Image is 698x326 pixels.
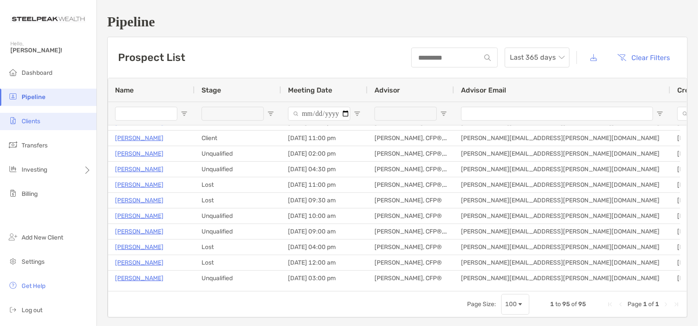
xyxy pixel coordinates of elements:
span: Dashboard [22,69,52,77]
span: 1 [655,300,659,308]
a: [PERSON_NAME] [115,242,163,252]
a: [PERSON_NAME] [115,273,163,284]
img: add_new_client icon [8,232,18,242]
span: Billing [22,190,38,198]
div: Unqualified [195,271,281,286]
input: Advisor Email Filter Input [461,107,653,121]
div: First Page [607,301,614,308]
div: [PERSON_NAME], CFP®, CDFA® [368,177,454,192]
div: Lost [195,240,281,255]
a: [PERSON_NAME] [115,226,163,237]
div: [PERSON_NAME], CFP®, CDFA® [368,224,454,239]
span: Stage [202,86,221,94]
span: Meeting Date [288,86,332,94]
div: [DATE] 11:00 pm [281,131,368,146]
div: [DATE] 09:30 am [281,193,368,208]
a: [PERSON_NAME] [115,164,163,175]
img: dashboard icon [8,67,18,77]
button: Open Filter Menu [354,110,361,117]
div: [DATE] 03:00 pm [281,271,368,286]
img: billing icon [8,188,18,198]
span: 95 [578,300,586,308]
div: Unqualified [195,162,281,177]
button: Open Filter Menu [267,110,274,117]
input: Name Filter Input [115,107,177,121]
div: [PERSON_NAME], CFP®, CDFA® [368,146,454,161]
button: Open Filter Menu [181,110,188,117]
img: settings icon [8,256,18,266]
img: investing icon [8,164,18,174]
div: [DATE] 04:30 pm [281,162,368,177]
span: 95 [562,300,570,308]
span: Transfers [22,142,48,149]
div: [PERSON_NAME], CFP® [368,255,454,270]
div: Next Page [663,301,669,308]
div: Page Size: [467,300,496,308]
img: get-help icon [8,280,18,291]
img: logout icon [8,304,18,315]
div: [PERSON_NAME][EMAIL_ADDRESS][PERSON_NAME][DOMAIN_NAME] [454,177,670,192]
div: Page Size [501,294,529,315]
div: Unqualified [195,146,281,161]
div: [PERSON_NAME][EMAIL_ADDRESS][PERSON_NAME][DOMAIN_NAME] [454,240,670,255]
span: Name [115,86,134,94]
span: Page [628,300,642,308]
div: Previous Page [617,301,624,308]
img: clients icon [8,115,18,126]
div: [DATE] 12:00 am [281,255,368,270]
span: of [571,300,577,308]
span: of [648,300,654,308]
span: Log out [22,307,42,314]
div: Last Page [673,301,680,308]
img: Zoe Logo [10,3,86,35]
a: [PERSON_NAME] [115,179,163,190]
div: Lost [195,177,281,192]
span: Pipeline [22,93,45,101]
input: Meeting Date Filter Input [288,107,350,121]
span: [PERSON_NAME]! [10,47,91,54]
div: Lost [195,255,281,270]
span: Last 365 days [510,48,564,67]
div: [DATE] 11:00 pm [281,177,368,192]
span: to [555,300,561,308]
span: Add New Client [22,234,63,241]
span: Advisor [375,86,400,94]
div: Lost [195,193,281,208]
div: [PERSON_NAME], CFP® [368,240,454,255]
div: [PERSON_NAME][EMAIL_ADDRESS][PERSON_NAME][DOMAIN_NAME] [454,224,670,239]
a: [PERSON_NAME] [115,195,163,206]
div: 100 [505,300,517,308]
div: [PERSON_NAME][EMAIL_ADDRESS][PERSON_NAME][DOMAIN_NAME] [454,146,670,161]
h3: Prospect List [118,51,185,64]
h1: Pipeline [107,14,688,30]
div: [PERSON_NAME][EMAIL_ADDRESS][PERSON_NAME][DOMAIN_NAME] [454,255,670,270]
button: Open Filter Menu [656,110,663,117]
div: Client [195,131,281,146]
span: 1 [643,300,647,308]
img: input icon [484,54,491,61]
img: transfers icon [8,140,18,150]
div: Unqualified [195,224,281,239]
button: Clear Filters [611,48,677,67]
span: Advisor Email [461,86,506,94]
div: [PERSON_NAME][EMAIL_ADDRESS][PERSON_NAME][DOMAIN_NAME] [454,193,670,208]
a: [PERSON_NAME] [115,148,163,159]
div: [PERSON_NAME], CFP®, CDFA® [368,131,454,146]
span: 1 [550,300,554,308]
span: Get Help [22,282,45,290]
div: [DATE] 09:00 am [281,224,368,239]
div: [DATE] 02:00 pm [281,146,368,161]
span: Investing [22,166,47,173]
a: [PERSON_NAME] [115,257,163,268]
div: Unqualified [195,208,281,224]
span: Clients [22,118,40,125]
div: [PERSON_NAME][EMAIL_ADDRESS][PERSON_NAME][DOMAIN_NAME] [454,208,670,224]
a: [PERSON_NAME] [115,133,163,144]
div: [PERSON_NAME], CFP® [368,193,454,208]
